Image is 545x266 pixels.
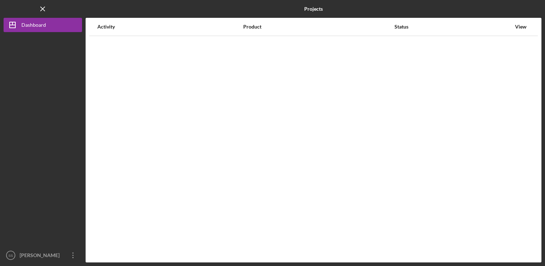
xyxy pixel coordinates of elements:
[512,24,530,30] div: View
[304,6,323,12] b: Projects
[4,18,82,32] button: Dashboard
[243,24,394,30] div: Product
[4,248,82,262] button: SS[PERSON_NAME]
[97,24,243,30] div: Activity
[9,254,13,257] text: SS
[18,248,64,264] div: [PERSON_NAME]
[394,24,511,30] div: Status
[21,18,46,34] div: Dashboard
